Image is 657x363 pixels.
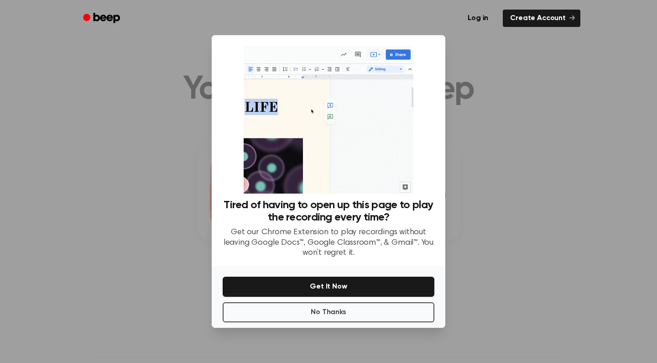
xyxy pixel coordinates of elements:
p: Get our Chrome Extension to play recordings without leaving Google Docs™, Google Classroom™, & Gm... [223,227,434,258]
button: No Thanks [223,302,434,322]
a: Beep [77,10,128,27]
a: Log in [459,8,497,29]
button: Get It Now [223,277,434,297]
a: Create Account [503,10,580,27]
h3: Tired of having to open up this page to play the recording every time? [223,199,434,224]
img: Beep extension in action [244,46,413,194]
